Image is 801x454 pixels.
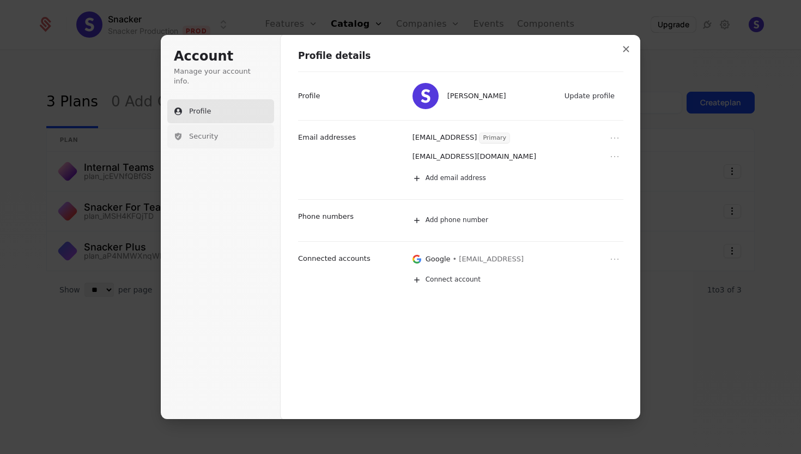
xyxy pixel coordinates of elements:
[298,50,623,63] h1: Profile details
[426,254,451,264] p: Google
[480,133,509,143] span: Primary
[412,83,439,109] img: Shelby Stephens
[412,133,477,144] p: [EMAIL_ADDRESS]
[426,174,486,183] span: Add email address
[407,268,623,292] button: Connect account
[189,106,211,116] span: Profile
[298,91,320,101] p: Profile
[407,166,635,190] button: Add email address
[426,276,481,284] span: Connect account
[616,39,636,59] button: Close modal
[447,91,506,101] span: [PERSON_NAME]
[608,253,621,266] button: Open menu
[189,132,218,141] span: Security
[298,212,354,222] p: Phone numbers
[298,254,371,264] p: Connected accounts
[174,48,268,65] h1: Account
[412,254,421,264] img: Google
[174,67,268,86] p: Manage your account info.
[426,216,488,225] span: Add phone number
[167,124,274,148] button: Security
[412,152,536,162] p: [EMAIL_ADDRESS][DOMAIN_NAME]
[167,99,274,123] button: Profile
[559,88,621,104] button: Update profile
[608,132,621,145] button: Open menu
[453,254,524,264] span: • [EMAIL_ADDRESS]
[608,150,621,163] button: Open menu
[407,208,635,232] button: Add phone number
[298,133,356,142] p: Email addresses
